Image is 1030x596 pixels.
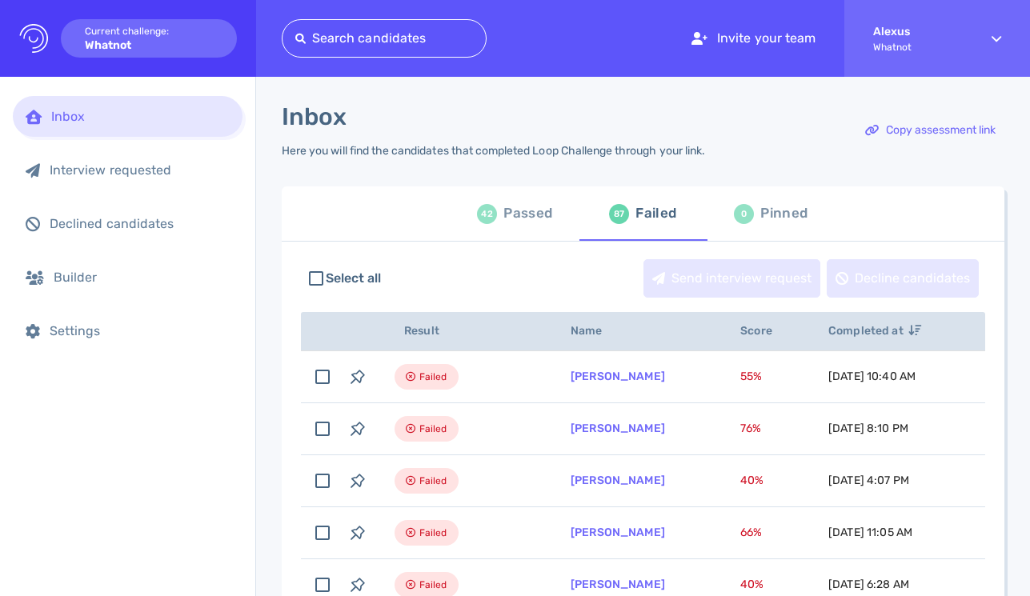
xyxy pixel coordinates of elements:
[828,370,916,383] span: [DATE] 10:40 AM
[828,526,912,539] span: [DATE] 11:05 AM
[873,25,963,38] strong: Alexus
[419,471,447,490] span: Failed
[477,204,497,224] div: 42
[644,260,820,297] div: Send interview request
[419,523,447,542] span: Failed
[609,204,629,224] div: 87
[740,422,761,435] span: 76 %
[419,419,447,438] span: Failed
[50,162,230,178] div: Interview requested
[571,422,665,435] a: [PERSON_NAME]
[571,578,665,591] a: [PERSON_NAME]
[828,578,909,591] span: [DATE] 6:28 AM
[375,312,551,351] th: Result
[740,526,762,539] span: 66 %
[827,259,979,298] button: Decline candidates
[828,324,921,338] span: Completed at
[571,324,620,338] span: Name
[740,474,763,487] span: 40 %
[54,270,230,285] div: Builder
[282,102,347,131] h1: Inbox
[828,474,909,487] span: [DATE] 4:07 PM
[857,112,1004,149] div: Copy assessment link
[635,202,676,226] div: Failed
[740,324,790,338] span: Score
[740,578,763,591] span: 40 %
[51,109,230,124] div: Inbox
[643,259,820,298] button: Send interview request
[419,367,447,386] span: Failed
[856,111,1004,150] button: Copy assessment link
[571,370,665,383] a: [PERSON_NAME]
[734,204,754,224] div: 0
[419,575,447,594] span: Failed
[282,144,705,158] div: Here you will find the candidates that completed Loop Challenge through your link.
[873,42,963,53] span: Whatnot
[50,216,230,231] div: Declined candidates
[740,370,762,383] span: 55 %
[571,474,665,487] a: [PERSON_NAME]
[571,526,665,539] a: [PERSON_NAME]
[503,202,552,226] div: Passed
[760,202,808,226] div: Pinned
[326,269,382,288] span: Select all
[828,260,978,297] div: Decline candidates
[828,422,908,435] span: [DATE] 8:10 PM
[50,323,230,338] div: Settings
